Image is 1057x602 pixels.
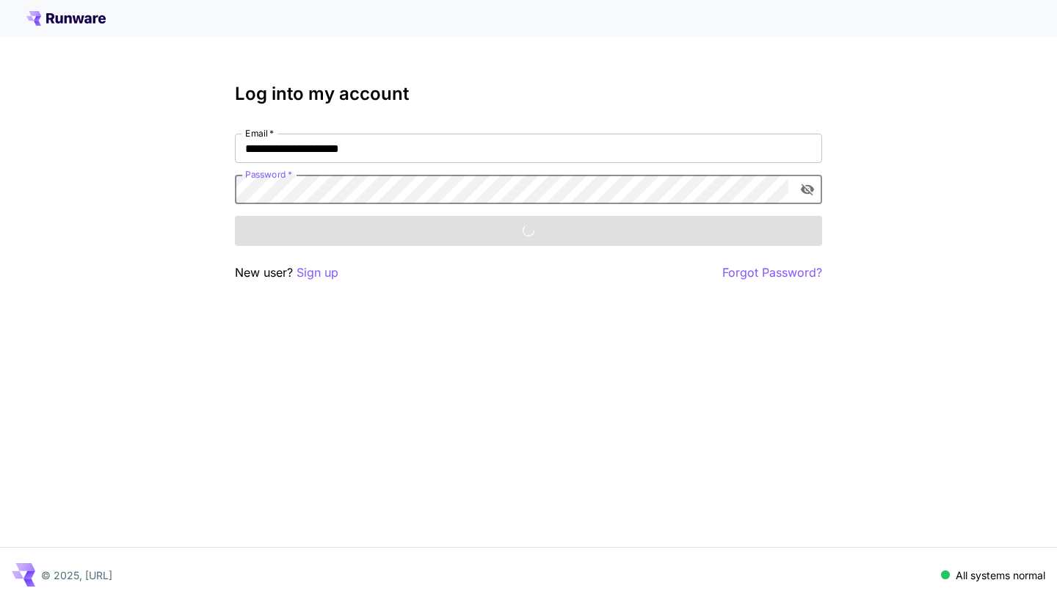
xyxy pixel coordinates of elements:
[956,567,1045,583] p: All systems normal
[245,168,292,181] label: Password
[794,176,821,203] button: toggle password visibility
[245,127,274,139] label: Email
[235,84,822,104] h3: Log into my account
[297,264,338,282] button: Sign up
[41,567,112,583] p: © 2025, [URL]
[722,264,822,282] button: Forgot Password?
[235,264,338,282] p: New user?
